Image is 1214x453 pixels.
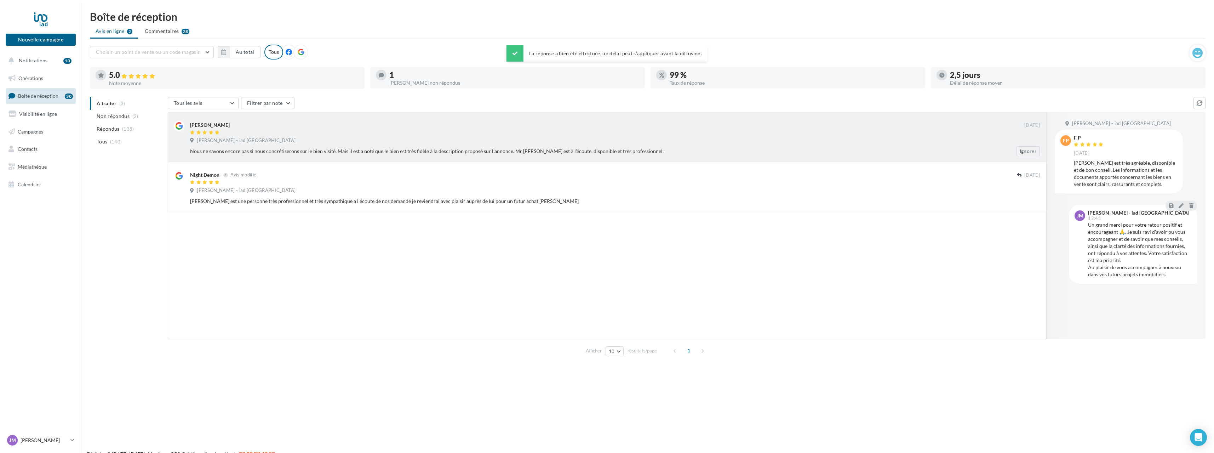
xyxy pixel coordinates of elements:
[97,138,107,145] span: Tous
[19,111,57,117] span: Visibilité en ligne
[97,113,130,120] span: Non répondus
[606,346,624,356] button: 10
[18,164,47,170] span: Médiathèque
[1088,216,1101,221] span: 12:41
[609,349,615,354] span: 10
[96,49,201,55] span: Choisir un point de vente ou un code magasin
[1074,135,1105,140] div: F P
[950,80,1200,85] div: Délai de réponse moyen
[1088,210,1189,215] div: [PERSON_NAME] - iad [GEOGRAPHIC_DATA]
[218,46,260,58] button: Au total
[4,88,77,103] a: Boîte de réception30
[4,71,77,86] a: Opérations
[197,137,296,144] span: [PERSON_NAME] - iad [GEOGRAPHIC_DATA]
[670,80,920,85] div: Taux de réponse
[190,171,219,179] div: Night Demon
[1074,150,1089,157] span: [DATE]
[109,81,359,86] div: Note moyenne
[230,172,256,178] span: Avis modifié
[4,53,74,68] button: Notifications 10
[190,198,994,205] div: [PERSON_NAME] est une personne très professionnel et très sympathique a l écoute de nos demande j...
[9,437,16,444] span: JM
[110,139,122,145] span: (140)
[1088,221,1191,278] div: Un grand merci pour votre retour positif et encourageant 🙏. Je suis ravi d’avoir pu vous accompag...
[168,97,239,109] button: Tous les avis
[1024,122,1040,129] span: [DATE]
[230,46,260,58] button: Au total
[132,113,138,119] span: (2)
[21,437,68,444] p: [PERSON_NAME]
[389,80,639,85] div: [PERSON_NAME] non répondus
[197,187,296,194] span: [PERSON_NAME] - iad [GEOGRAPHIC_DATA]
[90,11,1206,22] div: Boîte de réception
[19,57,47,63] span: Notifications
[241,97,294,109] button: Filtrer par note
[683,345,694,356] span: 1
[4,142,77,157] a: Contacts
[586,347,602,354] span: Afficher
[1072,120,1171,127] span: [PERSON_NAME] - iad [GEOGRAPHIC_DATA]
[97,125,120,132] span: Répondus
[63,58,71,64] div: 10
[389,71,639,79] div: 1
[145,28,179,35] span: Commentaires
[1024,172,1040,179] span: [DATE]
[1077,212,1083,219] span: JM
[6,34,76,46] button: Nouvelle campagne
[65,94,73,99] div: 30
[190,121,230,129] div: [PERSON_NAME]
[18,128,43,134] span: Campagnes
[6,434,76,447] a: JM [PERSON_NAME]
[1190,429,1207,446] div: Open Intercom Messenger
[1074,159,1177,188] div: [PERSON_NAME] est très agréable, disponible et de bon conseil. Les informations et les documents ...
[190,148,994,155] div: Nous ne savons encore pas si nous concrétiserons sur le bien visité. Mais il est a noté que le bi...
[950,71,1200,79] div: 2,5 jours
[18,93,58,99] span: Boîte de réception
[109,71,359,79] div: 5.0
[18,75,43,81] span: Opérations
[182,29,190,34] div: 28
[122,126,134,132] span: (138)
[90,46,214,58] button: Choisir un point de vente ou un code magasin
[1017,146,1040,156] button: Ignorer
[670,71,920,79] div: 99 %
[4,159,77,174] a: Médiathèque
[174,100,202,106] span: Tous les avis
[18,181,41,187] span: Calendrier
[506,45,708,62] div: La réponse a bien été effectuée, un délai peut s’appliquer avant la diffusion.
[264,45,283,60] div: Tous
[4,107,77,121] a: Visibilité en ligne
[1063,137,1069,144] span: FP
[4,177,77,192] a: Calendrier
[18,146,38,152] span: Contacts
[628,347,657,354] span: résultats/page
[4,124,77,139] a: Campagnes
